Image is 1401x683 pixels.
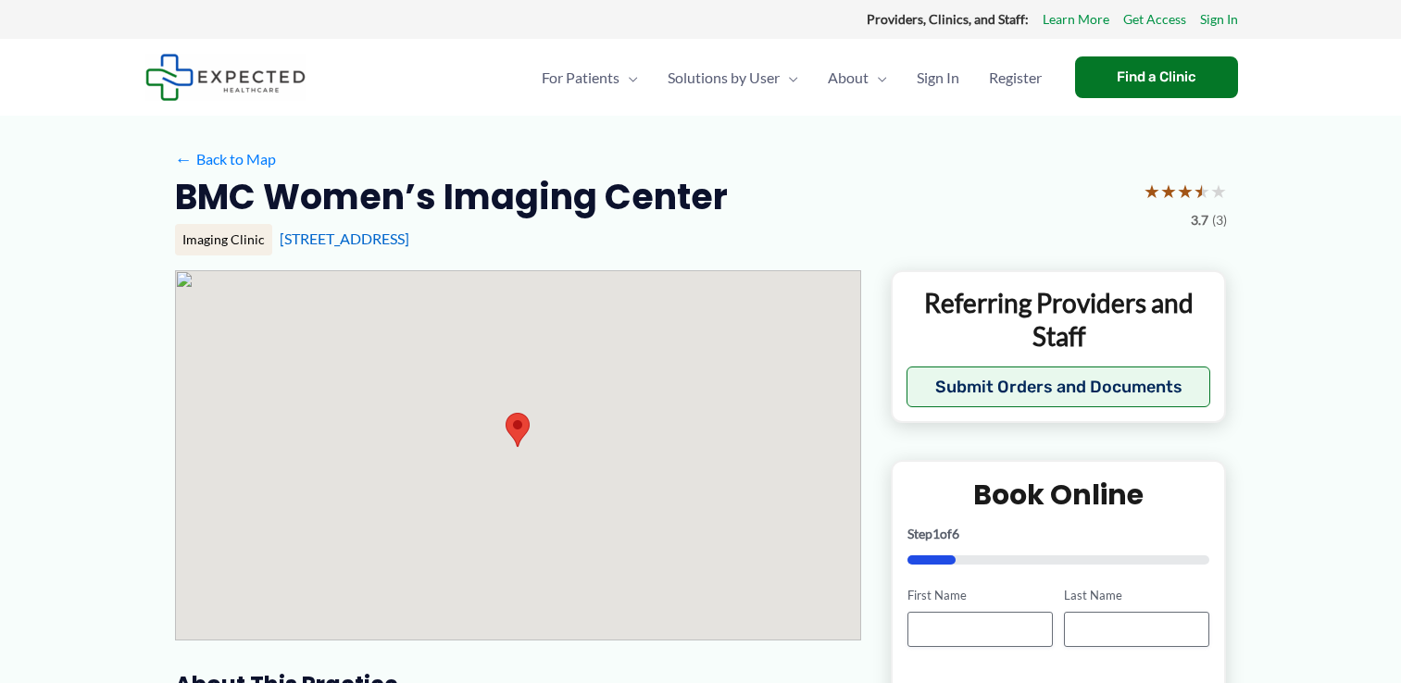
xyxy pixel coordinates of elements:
span: For Patients [542,45,619,110]
span: (3) [1212,208,1227,232]
a: For PatientsMenu Toggle [527,45,653,110]
a: Sign In [902,45,974,110]
span: Menu Toggle [780,45,798,110]
span: ★ [1210,174,1227,208]
span: ★ [1194,174,1210,208]
strong: Providers, Clinics, and Staff: [867,11,1029,27]
a: Get Access [1123,7,1186,31]
span: ★ [1177,174,1194,208]
span: 1 [932,526,940,541]
span: Sign In [917,45,959,110]
label: First Name [907,587,1053,604]
a: [STREET_ADDRESS] [280,230,409,247]
label: Last Name [1064,587,1209,604]
a: Sign In [1200,7,1238,31]
a: Solutions by UserMenu Toggle [653,45,813,110]
span: Menu Toggle [869,45,887,110]
button: Submit Orders and Documents [907,366,1211,407]
span: ★ [1144,174,1160,208]
h2: BMC Women’s Imaging Center [175,174,728,219]
h2: Book Online [907,477,1210,513]
a: Learn More [1043,7,1109,31]
span: About [828,45,869,110]
a: ←Back to Map [175,145,276,173]
span: Solutions by User [668,45,780,110]
a: Find a Clinic [1075,56,1238,98]
span: Register [989,45,1042,110]
a: AboutMenu Toggle [813,45,902,110]
p: Step of [907,528,1210,540]
span: 3.7 [1191,208,1208,232]
span: ★ [1160,174,1177,208]
img: Expected Healthcare Logo - side, dark font, small [145,54,306,101]
a: Register [974,45,1057,110]
p: Referring Providers and Staff [907,286,1211,354]
div: Imaging Clinic [175,224,272,255]
nav: Primary Site Navigation [527,45,1057,110]
span: Menu Toggle [619,45,638,110]
span: ← [175,150,193,168]
span: 6 [952,526,959,541]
